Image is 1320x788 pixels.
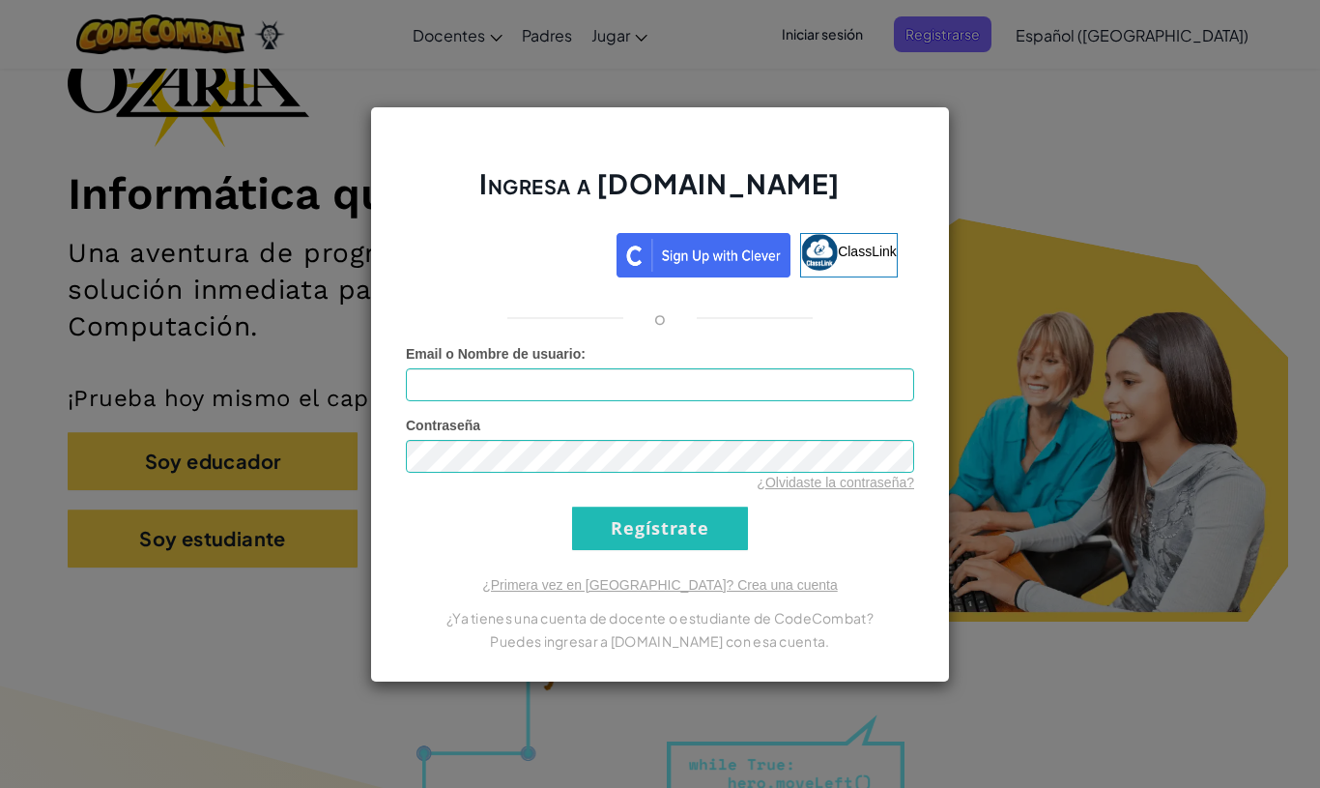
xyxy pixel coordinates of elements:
[617,233,790,277] img: clever_sso_button@2x.png
[406,165,914,221] h2: Ingresa a [DOMAIN_NAME]
[801,234,838,271] img: classlink-logo-small.png
[406,344,586,364] label: :
[757,475,914,490] a: ¿Olvidaste la contraseña?
[422,231,607,274] div: Acceder con Google. Se abre en una pestaña nueva
[654,306,666,330] p: o
[413,231,617,274] iframe: Botón de Acceder con Google
[422,233,607,277] a: Acceder con Google. Se abre en una pestaña nueva
[572,507,748,550] input: Regístrate
[838,243,897,258] span: ClassLink
[482,577,838,593] a: ¿Primera vez en [GEOGRAPHIC_DATA]? Crea una cuenta
[406,346,581,362] span: Email o Nombre de usuario
[406,418,480,433] span: Contraseña
[406,606,914,629] p: ¿Ya tienes una cuenta de docente o estudiante de CodeCombat?
[406,629,914,653] p: Puedes ingresar a [DOMAIN_NAME] con esa cuenta.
